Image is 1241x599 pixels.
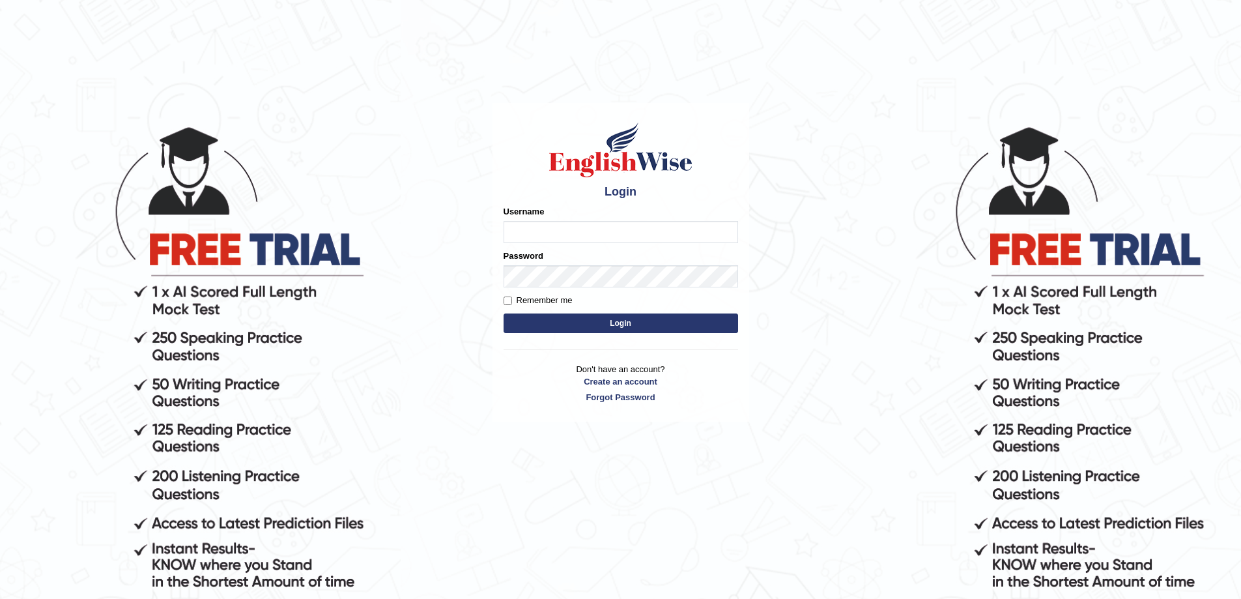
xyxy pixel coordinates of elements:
button: Login [504,314,738,333]
p: Don't have an account? [504,363,738,403]
h4: Login [504,186,738,199]
label: Username [504,205,545,218]
a: Create an account [504,375,738,388]
input: Remember me [504,297,512,305]
a: Forgot Password [504,391,738,403]
label: Password [504,250,543,262]
img: Logo of English Wise sign in for intelligent practice with AI [547,121,695,179]
label: Remember me [504,294,573,307]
